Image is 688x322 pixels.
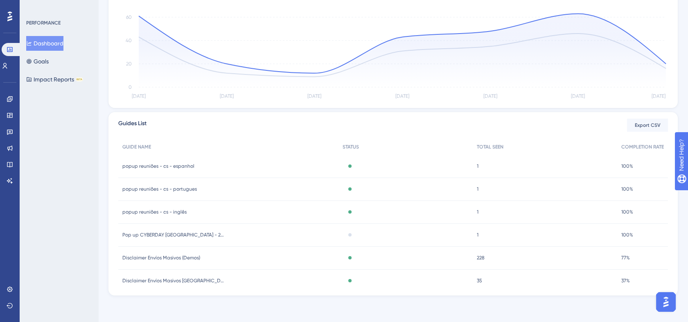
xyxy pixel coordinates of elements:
[129,84,132,90] tspan: 0
[118,119,147,132] span: Guides List
[621,254,630,261] span: 77%
[571,93,585,99] tspan: [DATE]
[122,209,187,215] span: popup reuniões - cs - inglês
[477,186,478,192] span: 1
[477,277,482,284] span: 35
[621,144,664,150] span: COMPLETION RATE
[621,277,630,284] span: 37%
[395,93,409,99] tspan: [DATE]
[307,93,321,99] tspan: [DATE]
[132,93,146,99] tspan: [DATE]
[122,232,225,238] span: Pop up CYBERDAY [GEOGRAPHIC_DATA] - 20% Off
[76,77,83,81] div: BETA
[26,36,63,51] button: Dashboard
[651,93,665,99] tspan: [DATE]
[477,144,503,150] span: TOTAL SEEN
[343,144,359,150] span: STATUS
[126,61,132,67] tspan: 20
[635,122,661,128] span: Export CSV
[477,163,478,169] span: 1
[477,232,478,238] span: 1
[654,290,678,314] iframe: UserGuiding AI Assistant Launcher
[122,144,151,150] span: GUIDE NAME
[122,277,225,284] span: Disclaimer Envíos Masivos [GEOGRAPHIC_DATA]
[621,163,633,169] span: 100%
[26,20,61,26] div: PERFORMANCE
[627,119,668,132] button: Export CSV
[122,163,194,169] span: popup reuniões - cs - espanhol
[621,209,633,215] span: 100%
[220,93,234,99] tspan: [DATE]
[477,209,478,215] span: 1
[483,93,497,99] tspan: [DATE]
[126,38,132,43] tspan: 40
[621,186,633,192] span: 100%
[126,14,132,20] tspan: 60
[122,254,200,261] span: Disclaimer Envíos Masivos (Demos)
[621,232,633,238] span: 100%
[26,72,83,87] button: Impact ReportsBETA
[26,54,49,69] button: Goals
[477,254,485,261] span: 228
[19,2,51,12] span: Need Help?
[122,186,197,192] span: popup reuniões - cs - portugues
